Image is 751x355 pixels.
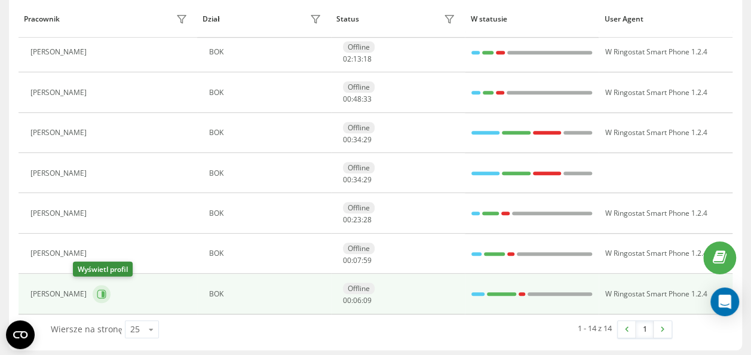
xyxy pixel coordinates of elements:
span: 34 [353,175,361,185]
div: : : [343,256,372,265]
div: [PERSON_NAME] [30,169,90,177]
div: Open Intercom Messenger [710,287,739,316]
div: [PERSON_NAME] [30,290,90,298]
span: 13 [353,54,361,64]
div: [PERSON_NAME] [30,128,90,137]
div: [PERSON_NAME] [30,48,90,56]
div: Offline [343,283,375,294]
div: Pracownik [24,15,60,23]
span: 48 [353,94,361,104]
span: 28 [363,215,372,225]
span: Wiersze na stronę [51,323,122,335]
button: Open CMP widget [6,320,35,349]
div: Offline [343,81,375,93]
span: 59 [363,255,372,265]
div: Dział [203,15,219,23]
span: 00 [343,94,351,104]
span: 06 [353,295,361,305]
div: [PERSON_NAME] [30,209,90,218]
span: 09 [363,295,372,305]
span: W Ringostat Smart Phone 1.2.4 [605,289,707,299]
span: W Ringostat Smart Phone 1.2.4 [605,87,707,97]
span: W Ringostat Smart Phone 1.2.4 [605,47,707,57]
div: 25 [130,323,140,335]
div: BOK [209,290,324,298]
div: Offline [343,122,375,133]
div: Offline [343,243,375,254]
div: Wyświetl profil [73,262,133,277]
div: : : [343,136,372,144]
a: 1 [636,321,654,338]
span: 29 [363,134,372,145]
div: : : [343,176,372,184]
span: W Ringostat Smart Phone 1.2.4 [605,248,707,258]
span: 18 [363,54,372,64]
div: Status [336,15,359,23]
div: [PERSON_NAME] [30,249,90,258]
div: BOK [209,209,324,218]
span: 00 [343,134,351,145]
div: Offline [343,41,375,53]
div: Offline [343,202,375,213]
span: 00 [343,175,351,185]
div: W statusie [470,15,593,23]
span: 00 [343,255,351,265]
div: BOK [209,48,324,56]
span: W Ringostat Smart Phone 1.2.4 [605,127,707,137]
span: 07 [353,255,361,265]
div: : : [343,55,372,63]
span: 00 [343,215,351,225]
span: 00 [343,295,351,305]
div: 1 - 14 z 14 [578,322,612,334]
div: [PERSON_NAME] [30,88,90,97]
div: BOK [209,88,324,97]
span: 34 [353,134,361,145]
div: : : [343,216,372,224]
span: 23 [353,215,361,225]
div: User Agent [604,15,727,23]
span: 02 [343,54,351,64]
span: 29 [363,175,372,185]
div: BOK [209,249,324,258]
span: 33 [363,94,372,104]
div: BOK [209,169,324,177]
span: W Ringostat Smart Phone 1.2.4 [605,208,707,218]
div: : : [343,95,372,103]
div: Offline [343,162,375,173]
div: : : [343,296,372,305]
div: BOK [209,128,324,137]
